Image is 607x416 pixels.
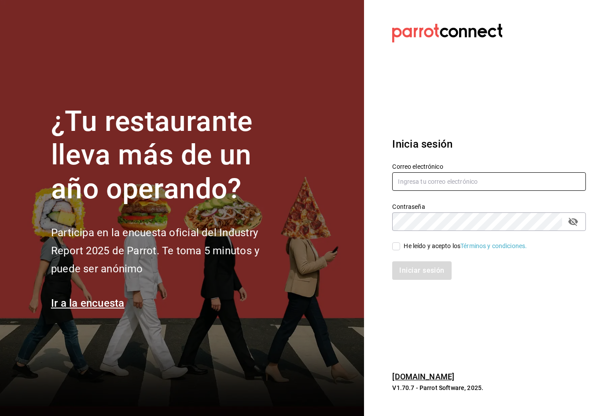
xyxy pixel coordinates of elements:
p: V1.70.7 - Parrot Software, 2025. [392,383,586,392]
h3: Inicia sesión [392,136,586,152]
label: Correo electrónico [392,163,586,169]
div: He leído y acepto los [404,241,527,251]
a: Términos y condiciones. [460,242,527,249]
h1: ¿Tu restaurante lleva más de un año operando? [51,105,289,206]
a: [DOMAIN_NAME] [392,372,454,381]
h2: Participa en la encuesta oficial del Industry Report 2025 de Parrot. Te toma 5 minutos y puede se... [51,224,289,278]
button: passwordField [566,214,581,229]
input: Ingresa tu correo electrónico [392,172,586,191]
a: Ir a la encuesta [51,297,125,309]
label: Contraseña [392,203,586,209]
